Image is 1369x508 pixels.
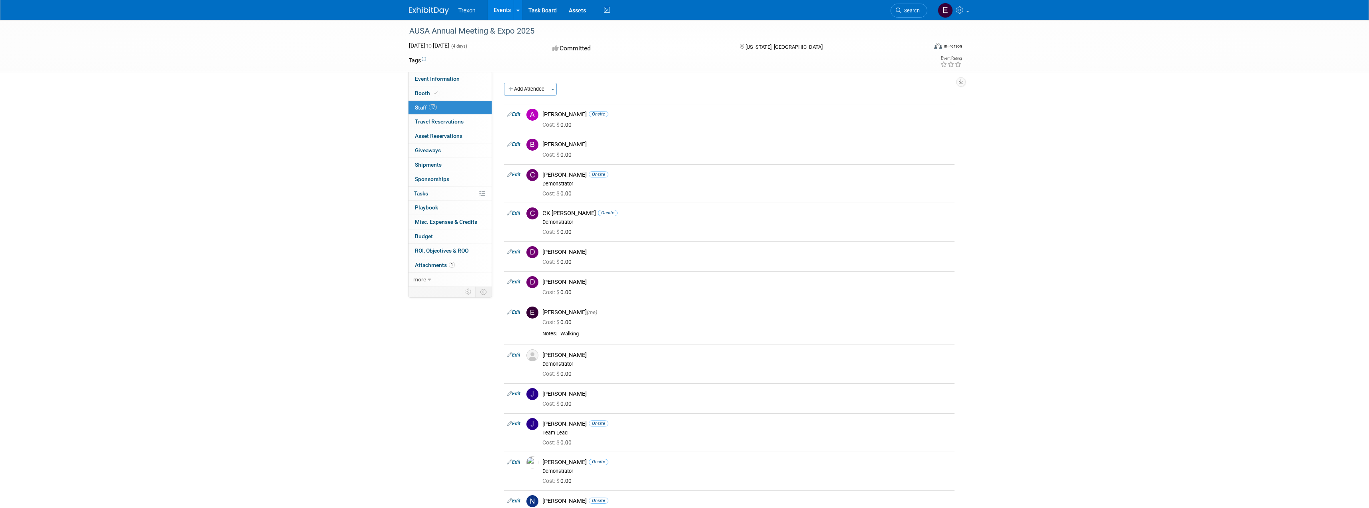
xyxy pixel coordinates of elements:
i: Booth reservation complete [434,91,438,95]
a: Misc. Expenses & Credits [409,215,492,229]
span: Asset Reservations [415,133,462,139]
span: to [425,42,433,49]
img: ExhibitDay [409,7,449,15]
span: 0.00 [542,289,575,295]
span: [US_STATE], [GEOGRAPHIC_DATA] [745,44,823,50]
a: Event Information [409,72,492,86]
a: Edit [507,279,520,285]
span: Trexon [458,7,476,14]
div: Demonstrator [542,361,951,367]
a: Edit [507,421,520,426]
span: 1 [449,262,455,268]
img: J.jpg [526,388,538,400]
span: Cost: $ [542,439,560,446]
td: Tags [409,56,426,64]
span: Search [901,8,920,14]
img: C.jpg [526,207,538,219]
div: In-Person [943,43,962,49]
div: Committed [550,42,727,56]
span: Cost: $ [542,400,560,407]
span: 0.00 [542,259,575,265]
img: Elliot Smith [938,3,953,18]
span: Playbook [415,204,438,211]
span: 0.00 [542,190,575,197]
span: Cost: $ [542,371,560,377]
span: 0.00 [542,122,575,128]
span: Onsite [589,111,608,117]
span: (me) [587,309,597,315]
div: [PERSON_NAME] [542,111,951,118]
div: Demonstrator [542,468,951,474]
span: Cost: $ [542,229,560,235]
span: Tasks [414,190,428,197]
span: [DATE] [DATE] [409,42,449,49]
span: 0.00 [542,371,575,377]
img: E.jpg [526,307,538,319]
img: D.jpg [526,246,538,258]
img: Format-Inperson.png [934,43,942,49]
a: Asset Reservations [409,129,492,143]
img: Associate-Profile-5.png [526,349,538,361]
div: Event Format [880,42,962,54]
span: 17 [429,104,437,110]
span: Cost: $ [542,478,560,484]
div: [PERSON_NAME] [542,458,951,466]
div: Event Rating [940,56,962,60]
div: [PERSON_NAME] [542,390,951,398]
a: Search [891,4,927,18]
a: Tasks [409,187,492,201]
span: Staff [415,104,437,111]
div: [PERSON_NAME] [542,171,951,179]
span: 0.00 [542,229,575,235]
a: Edit [507,141,520,147]
div: [PERSON_NAME] [542,248,951,256]
div: [PERSON_NAME] [542,278,951,286]
span: Budget [415,233,433,239]
span: Onsite [589,171,608,177]
a: Staff17 [409,101,492,115]
div: [PERSON_NAME] [542,420,951,428]
span: 0.00 [542,478,575,484]
span: (4 days) [450,44,467,49]
a: Budget [409,229,492,243]
a: Shipments [409,158,492,172]
div: Demonstrator [542,181,951,187]
span: 0.00 [542,151,575,158]
div: CK [PERSON_NAME] [542,209,951,217]
span: Booth [415,90,439,96]
a: Giveaways [409,143,492,157]
span: Event Information [415,76,460,82]
a: more [409,273,492,287]
a: Edit [507,210,520,216]
div: Walking [560,331,951,337]
div: Team Lead [542,430,951,436]
a: Sponsorships [409,172,492,186]
span: Giveaways [415,147,441,153]
span: Cost: $ [542,289,560,295]
div: [PERSON_NAME] [542,309,951,316]
td: Personalize Event Tab Strip [462,287,476,297]
img: D.jpg [526,276,538,288]
a: Travel Reservations [409,115,492,129]
img: J.jpg [526,418,538,430]
a: Attachments1 [409,258,492,272]
a: Edit [507,309,520,315]
span: 0.00 [542,439,575,446]
span: Onsite [589,420,608,426]
td: Toggle Event Tabs [475,287,492,297]
img: N.jpg [526,495,538,507]
a: Edit [507,352,520,358]
a: Playbook [409,201,492,215]
span: Attachments [415,262,455,268]
span: Cost: $ [542,190,560,197]
a: Edit [507,172,520,177]
span: Misc. Expenses & Credits [415,219,477,225]
span: Sponsorships [415,176,449,182]
a: Edit [507,112,520,117]
span: Shipments [415,161,442,168]
img: A.jpg [526,109,538,121]
span: 0.00 [542,400,575,407]
a: Edit [507,391,520,396]
div: [PERSON_NAME] [542,497,951,505]
span: Cost: $ [542,151,560,158]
